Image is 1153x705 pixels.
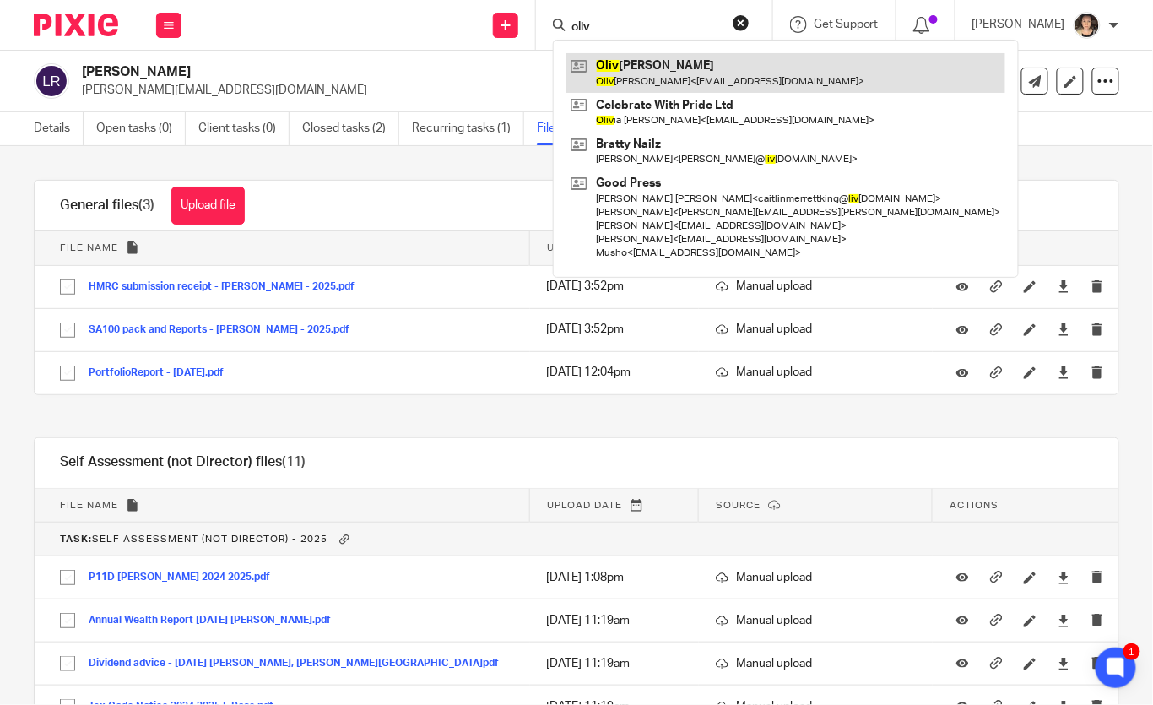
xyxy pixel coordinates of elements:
a: Download [1058,364,1070,381]
div: 1 [1123,643,1140,660]
img: 324535E6-56EA-408B-A48B-13C02EA99B5D.jpeg [1074,12,1101,39]
a: Client tasks (0) [198,112,290,145]
input: Select [51,271,84,303]
span: Actions [950,501,999,510]
button: HMRC submission receipt - [PERSON_NAME] - 2025.pdf [89,281,367,293]
input: Search [570,20,722,35]
input: Select [51,605,84,637]
button: Annual Wealth Report [DATE] [PERSON_NAME].pdf [89,615,344,626]
p: Manual upload [716,655,916,672]
p: Manual upload [716,569,916,586]
p: Manual upload [716,612,916,629]
button: Clear [733,14,750,31]
input: Select [51,561,84,594]
button: P11D [PERSON_NAME] 2024 2025.pdf [89,572,283,583]
h2: [PERSON_NAME] [82,63,728,81]
p: [DATE] 3:52pm [547,321,682,338]
h1: General files [60,197,154,214]
input: Select [51,314,84,346]
span: File name [60,501,118,510]
p: Manual upload [716,278,916,295]
span: File name [60,243,118,252]
h1: Self Assessment (not Director) files [60,453,306,471]
p: Manual upload [716,321,916,338]
button: SA100 pack and Reports - [PERSON_NAME] - 2025.pdf [89,324,362,336]
a: Download [1058,321,1070,338]
p: [PERSON_NAME][EMAIL_ADDRESS][DOMAIN_NAME] [82,82,890,99]
span: Self Assessment (not Director) - 2025 [60,534,327,544]
a: Download [1058,655,1070,672]
p: [DATE] 11:19am [547,655,682,672]
span: Upload date [547,501,622,510]
span: (3) [138,198,154,212]
a: Details [34,112,84,145]
button: Dividend advice - [DATE] [PERSON_NAME], [PERSON_NAME][GEOGRAPHIC_DATA]pdf [89,658,512,670]
a: Recurring tasks (1) [412,112,524,145]
p: [DATE] 11:19am [547,612,682,629]
a: Closed tasks (2) [302,112,399,145]
input: Select [51,648,84,680]
a: Files [537,112,575,145]
span: Source [716,501,761,510]
p: [DATE] 1:08pm [547,569,682,586]
p: [PERSON_NAME] [972,16,1065,33]
p: Manual upload [716,364,916,381]
a: Download [1058,278,1070,295]
img: Pixie [34,14,118,36]
a: Download [1058,612,1070,629]
input: Select [51,357,84,389]
a: Download [1058,569,1070,586]
b: Task: [60,534,92,544]
p: [DATE] 12:04pm [547,364,682,381]
span: Upload date [547,243,622,252]
p: [DATE] 3:52pm [547,278,682,295]
img: svg%3E [34,63,69,99]
a: Open tasks (0) [96,112,186,145]
span: (11) [282,455,306,469]
button: Upload file [171,187,245,225]
span: Get Support [814,19,879,30]
button: PortfolioReport - [DATE].pdf [89,367,236,379]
